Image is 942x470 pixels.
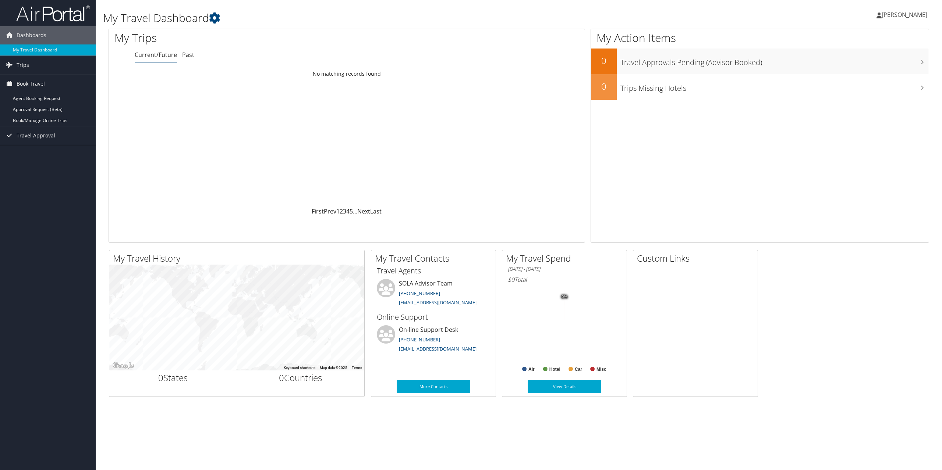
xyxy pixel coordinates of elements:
a: 3 [343,207,346,215]
a: 4 [346,207,350,215]
h2: My Travel Spend [506,252,627,265]
span: … [353,207,357,215]
text: Air [528,367,535,372]
td: No matching records found [109,67,585,80]
h2: Countries [242,372,359,384]
a: [EMAIL_ADDRESS][DOMAIN_NAME] [399,299,477,306]
span: Dashboards [17,26,46,44]
text: Misc [596,367,606,372]
h2: My Travel Contacts [375,252,496,265]
span: Trips [17,56,29,74]
a: Next [357,207,370,215]
span: 0 [279,372,284,384]
a: [PERSON_NAME] [877,4,935,26]
img: Google [111,361,135,370]
img: airportal-logo.png [16,5,90,22]
a: 0Trips Missing Hotels [591,74,929,100]
span: [PERSON_NAME] [882,11,927,19]
h2: 0 [591,54,617,67]
h1: My Action Items [591,30,929,46]
a: More Contacts [397,380,470,393]
h3: Travel Agents [377,266,490,276]
a: Current/Future [135,51,177,59]
h3: Trips Missing Hotels [620,79,929,93]
h1: My Travel Dashboard [103,10,658,26]
a: View Details [528,380,601,393]
a: 2 [340,207,343,215]
a: 1 [336,207,340,215]
a: 5 [350,207,353,215]
a: First [312,207,324,215]
span: Book Travel [17,75,45,93]
h2: My Travel History [113,252,364,265]
a: Last [370,207,382,215]
a: [PHONE_NUMBER] [399,290,440,297]
h6: [DATE] - [DATE] [508,266,621,273]
li: On-line Support Desk [373,325,494,355]
a: [PHONE_NUMBER] [399,336,440,343]
a: [EMAIL_ADDRESS][DOMAIN_NAME] [399,345,477,352]
h2: Custom Links [637,252,758,265]
h6: Total [508,276,621,284]
a: Terms (opens in new tab) [352,366,362,370]
a: Past [182,51,194,59]
span: Map data ©2025 [320,366,347,370]
h3: Travel Approvals Pending (Advisor Booked) [620,54,929,68]
h1: My Trips [114,30,381,46]
a: 0Travel Approvals Pending (Advisor Booked) [591,49,929,74]
a: Prev [324,207,336,215]
a: Open this area in Google Maps (opens a new window) [111,361,135,370]
h3: Online Support [377,312,490,322]
text: Car [575,367,582,372]
tspan: 0% [562,295,567,299]
li: SOLA Advisor Team [373,279,494,309]
button: Keyboard shortcuts [284,365,315,370]
h2: 0 [591,80,617,93]
span: 0 [158,372,163,384]
span: Travel Approval [17,126,55,145]
text: Hotel [549,367,560,372]
h2: States [115,372,231,384]
span: $0 [508,276,514,284]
